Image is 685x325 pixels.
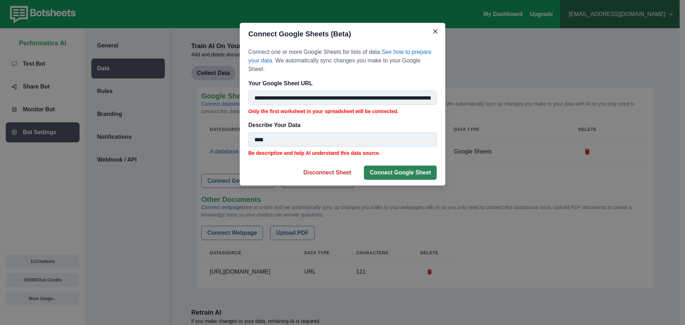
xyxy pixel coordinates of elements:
[248,121,432,130] p: Describe Your Data
[248,108,437,115] p: Only the first worksheet in your spreadsheet will be connected.
[240,23,445,45] header: Connect Google Sheets (Beta)
[248,149,437,157] p: Be descriptive and help AI understand this data source.
[248,48,437,73] p: Connect one or more Google Sheets for lists of data. . We automatically sync changes you make to ...
[430,26,441,37] button: Close
[248,79,432,88] p: Your Google Sheet URL
[298,166,357,180] button: Disconnect Sheet
[364,166,437,180] button: Connect Google Sheet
